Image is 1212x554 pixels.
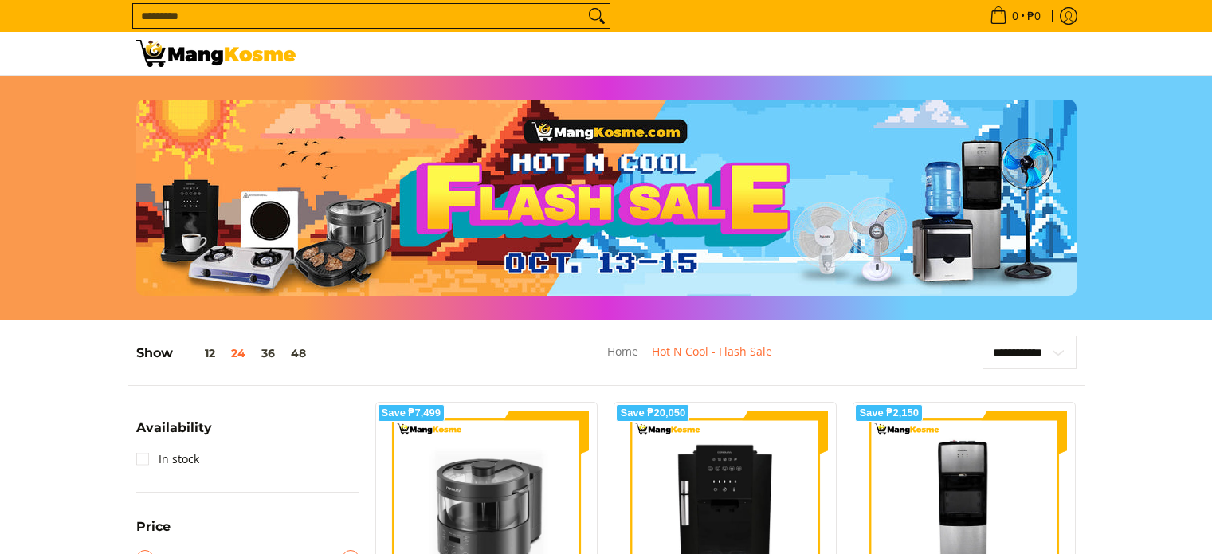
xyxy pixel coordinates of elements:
[136,345,314,361] h5: Show
[223,347,253,360] button: 24
[1010,10,1021,22] span: 0
[136,40,296,67] img: Hot N Cool: Mang Kosme MID-PAYDAY APPLIANCES SALE! l Mang Kosme
[136,521,171,533] span: Price
[136,521,171,545] summary: Open
[382,408,441,418] span: Save ₱7,499
[620,408,685,418] span: Save ₱20,050
[652,344,772,359] a: Hot N Cool - Flash Sale
[136,422,212,434] span: Availability
[607,344,638,359] a: Home
[253,347,283,360] button: 36
[283,347,314,360] button: 48
[136,446,199,472] a: In stock
[136,422,212,446] summary: Open
[173,347,223,360] button: 12
[492,342,888,378] nav: Breadcrumbs
[1025,10,1043,22] span: ₱0
[859,408,919,418] span: Save ₱2,150
[312,32,1077,75] nav: Main Menu
[985,7,1045,25] span: •
[584,4,610,28] button: Search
